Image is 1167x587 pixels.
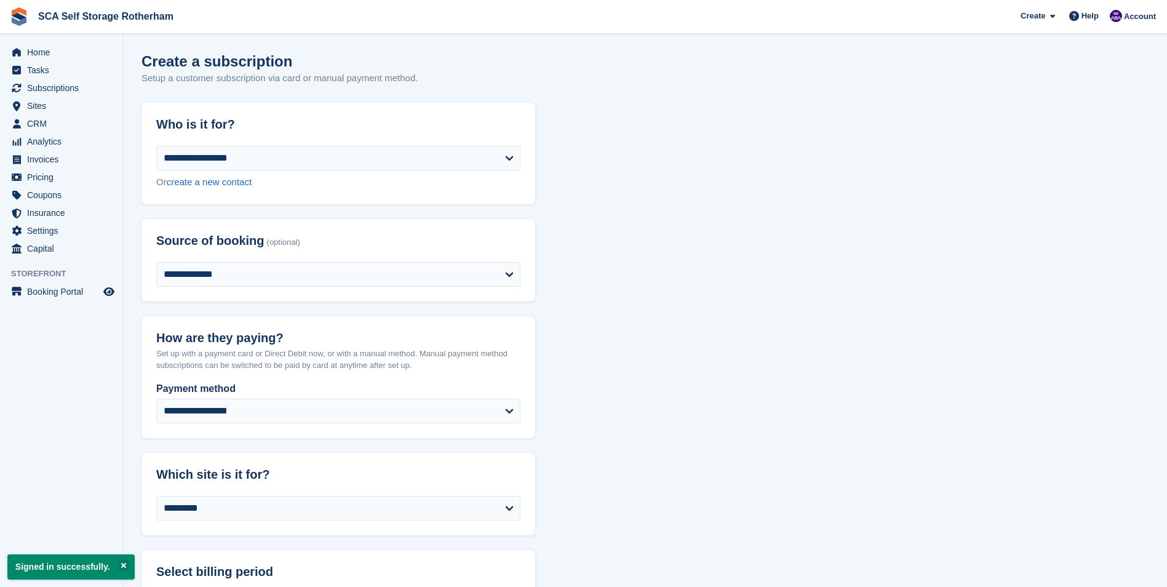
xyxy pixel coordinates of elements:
a: menu [6,97,116,114]
span: Invoices [27,151,101,168]
h2: Select billing period [156,565,520,579]
a: menu [6,115,116,132]
span: Coupons [27,186,101,204]
span: CRM [27,115,101,132]
span: Settings [27,222,101,239]
span: Tasks [27,62,101,79]
a: menu [6,62,116,79]
a: Preview store [102,284,116,299]
div: Or [156,175,520,190]
a: SCA Self Storage Rotherham [33,6,178,26]
span: Help [1081,10,1099,22]
span: Booking Portal [27,283,101,300]
span: Source of booking [156,234,265,248]
h2: Who is it for? [156,118,520,132]
span: Subscriptions [27,79,101,97]
p: Setup a customer subscription via card or manual payment method. [141,71,418,86]
img: stora-icon-8386f47178a22dfd0bd8f6a31ec36ba5ce8667c1dd55bd0f319d3a0aa187defe.svg [10,7,28,26]
span: Capital [27,240,101,257]
a: menu [6,151,116,168]
h2: How are they paying? [156,331,520,345]
h1: Create a subscription [141,53,292,70]
a: menu [6,283,116,300]
a: menu [6,240,116,257]
span: Account [1124,10,1156,23]
span: Storefront [11,268,122,280]
a: menu [6,169,116,186]
p: Set up with a payment card or Direct Debit now, or with a manual method. Manual payment method su... [156,348,520,372]
span: Create [1021,10,1045,22]
span: Analytics [27,133,101,150]
span: Insurance [27,204,101,222]
a: menu [6,44,116,61]
img: Kelly Neesham [1110,10,1122,22]
a: menu [6,186,116,204]
a: create a new contact [167,177,252,187]
label: Payment method [156,381,520,396]
span: Home [27,44,101,61]
span: (optional) [267,238,300,247]
span: Sites [27,97,101,114]
a: menu [6,133,116,150]
a: menu [6,222,116,239]
span: Pricing [27,169,101,186]
a: menu [6,79,116,97]
p: Signed in successfully. [7,554,135,580]
a: menu [6,204,116,222]
h2: Which site is it for? [156,468,520,482]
